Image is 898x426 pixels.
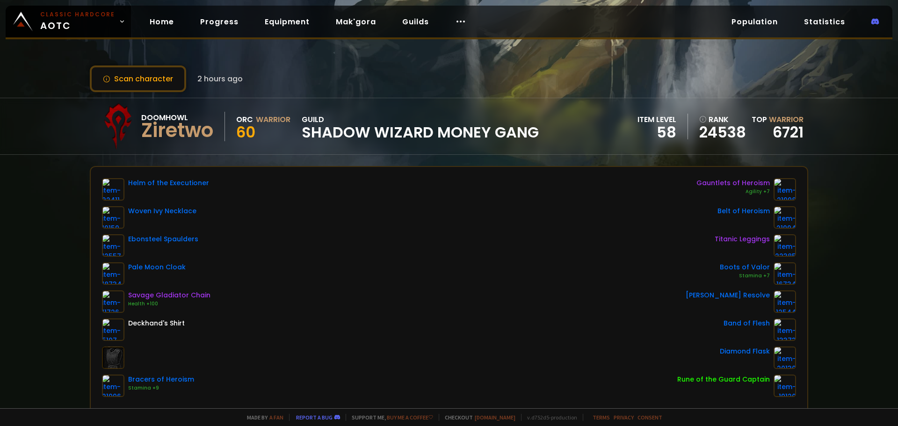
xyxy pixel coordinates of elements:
[439,414,515,421] span: Checkout
[696,178,770,188] div: Gauntlets of Heroism
[715,234,770,244] div: Titanic Leggings
[328,12,384,31] a: Mak'gora
[128,375,194,384] div: Bracers of Heroism
[346,414,433,421] span: Support me,
[257,12,317,31] a: Equipment
[141,123,213,137] div: Ziretwo
[720,272,770,280] div: Stamina +7
[395,12,436,31] a: Guilds
[197,73,243,85] span: 2 hours ago
[614,414,634,421] a: Privacy
[102,375,124,397] img: item-21996
[102,290,124,313] img: item-11726
[774,234,796,257] img: item-22385
[699,114,746,125] div: rank
[696,188,770,195] div: Agility +7
[256,114,290,125] div: Warrior
[720,347,770,356] div: Diamond Flask
[774,318,796,341] img: item-13373
[102,318,124,341] img: item-5107
[637,114,676,125] div: item level
[90,65,186,92] button: Scan character
[128,234,198,244] div: Ebonsteel Spaulders
[797,12,853,31] a: Statistics
[769,114,804,125] span: Warrior
[720,262,770,272] div: Boots of Valor
[128,290,210,300] div: Savage Gladiator Chain
[241,414,283,421] span: Made by
[717,206,770,216] div: Belt of Heroism
[521,414,577,421] span: v. d752d5 - production
[193,12,246,31] a: Progress
[102,234,124,257] img: item-12557
[387,414,433,421] a: Buy me a coffee
[128,262,186,272] div: Pale Moon Cloak
[637,414,662,421] a: Consent
[269,414,283,421] a: a fan
[774,206,796,229] img: item-21994
[102,178,124,201] img: item-22411
[236,122,255,143] span: 60
[774,375,796,397] img: item-19120
[236,114,253,125] div: Orc
[128,384,194,392] div: Stamina +9
[475,414,515,421] a: [DOMAIN_NAME]
[302,114,539,139] div: guild
[40,10,115,19] small: Classic Hardcore
[6,6,131,37] a: Classic HardcoreAOTC
[724,12,785,31] a: Population
[724,318,770,328] div: Band of Flesh
[128,178,209,188] div: Helm of the Executioner
[141,112,213,123] div: Doomhowl
[774,347,796,369] img: item-20130
[773,122,804,143] a: 6721
[774,290,796,313] img: item-12544
[752,114,804,125] div: Top
[128,318,185,328] div: Deckhand's Shirt
[128,206,196,216] div: Woven Ivy Necklace
[40,10,115,33] span: AOTC
[102,206,124,229] img: item-19159
[686,290,770,300] div: [PERSON_NAME] Resolve
[593,414,610,421] a: Terms
[774,178,796,201] img: item-21998
[637,125,676,139] div: 58
[699,125,746,139] a: 24538
[102,262,124,285] img: item-18734
[296,414,333,421] a: Report a bug
[302,125,539,139] span: Shadow Wizard Money Gang
[142,12,181,31] a: Home
[128,300,210,308] div: Health +100
[774,262,796,285] img: item-16734
[677,375,770,384] div: Rune of the Guard Captain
